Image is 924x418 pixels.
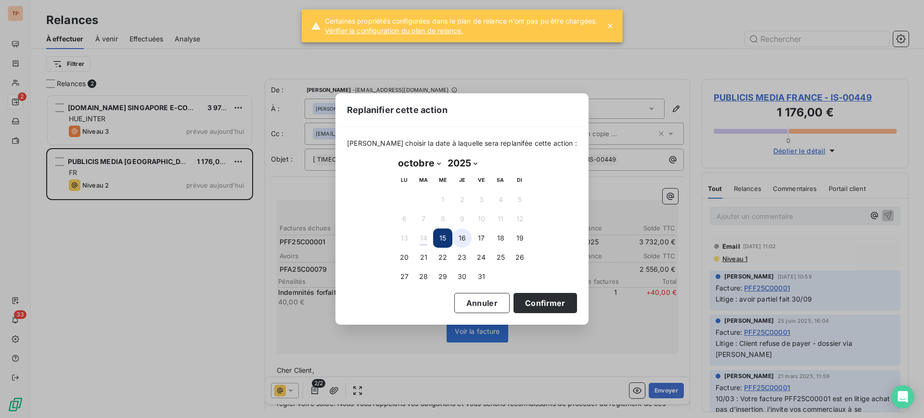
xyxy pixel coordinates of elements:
th: jeudi [452,171,472,190]
button: 16 [452,228,472,248]
button: 17 [472,228,491,248]
button: 21 [414,248,433,267]
button: 25 [491,248,510,267]
span: Replanifier cette action [347,103,448,116]
button: Confirmer [513,293,577,313]
th: mercredi [433,171,452,190]
button: 26 [510,248,529,267]
th: vendredi [472,171,491,190]
button: 8 [433,209,452,228]
th: dimanche [510,171,529,190]
button: 12 [510,209,529,228]
button: 15 [433,228,452,248]
button: 24 [472,248,491,267]
button: 11 [491,209,510,228]
button: 6 [395,209,414,228]
button: 31 [472,267,491,286]
div: Open Intercom Messenger [891,385,914,408]
th: samedi [491,171,510,190]
button: 18 [491,228,510,248]
button: 13 [395,228,414,248]
button: Annuler [454,293,510,313]
button: 3 [472,190,491,209]
button: 22 [433,248,452,267]
button: 23 [452,248,472,267]
button: 14 [414,228,433,248]
button: 5 [510,190,529,209]
button: 2 [452,190,472,209]
button: 19 [510,228,529,248]
button: 30 [452,267,472,286]
button: 27 [395,267,414,286]
th: lundi [395,171,414,190]
button: 29 [433,267,452,286]
button: 4 [491,190,510,209]
button: 10 [472,209,491,228]
button: 28 [414,267,433,286]
button: 9 [452,209,472,228]
button: 1 [433,190,452,209]
button: 7 [414,209,433,228]
button: 20 [395,248,414,267]
th: mardi [414,171,433,190]
span: [PERSON_NAME] choisir la date à laquelle sera replanifée cette action : [347,139,577,148]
